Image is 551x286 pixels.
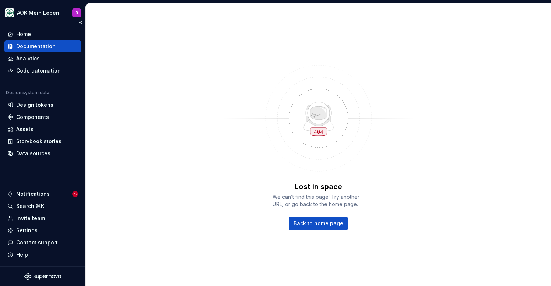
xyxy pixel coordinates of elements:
a: Back to home page [289,217,348,230]
div: Home [16,31,31,38]
div: Assets [16,126,34,133]
a: Components [4,111,81,123]
a: Design tokens [4,99,81,111]
div: Notifications [16,190,50,198]
div: Contact support [16,239,58,246]
div: Search ⌘K [16,202,44,210]
a: Invite team [4,212,81,224]
a: Assets [4,123,81,135]
button: Contact support [4,237,81,248]
a: Home [4,28,81,40]
a: Settings [4,225,81,236]
a: Documentation [4,40,81,52]
span: We can’t find this page! Try another URL, or go back to the home page. [273,193,365,208]
a: Analytics [4,53,81,64]
button: Help [4,249,81,261]
a: Storybook stories [4,135,81,147]
div: Design tokens [16,101,53,109]
div: Data sources [16,150,50,157]
span: Back to home page [294,220,343,227]
div: Storybook stories [16,138,62,145]
button: Collapse sidebar [75,17,85,28]
div: Design system data [6,90,49,96]
div: Help [16,251,28,258]
a: Data sources [4,148,81,159]
svg: Supernova Logo [24,273,61,280]
div: Code automation [16,67,61,74]
button: AOK Mein LebenB [1,5,84,21]
div: AOK Mein Leben [17,9,59,17]
div: B [76,10,78,16]
a: Code automation [4,65,81,77]
div: Settings [16,227,38,234]
img: df5db9ef-aba0-4771-bf51-9763b7497661.png [5,8,14,17]
button: Notifications5 [4,188,81,200]
div: Components [16,113,49,121]
p: Lost in space [295,181,342,192]
div: Invite team [16,215,45,222]
div: Documentation [16,43,56,50]
span: 5 [72,191,78,197]
div: Analytics [16,55,40,62]
button: Search ⌘K [4,200,81,212]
